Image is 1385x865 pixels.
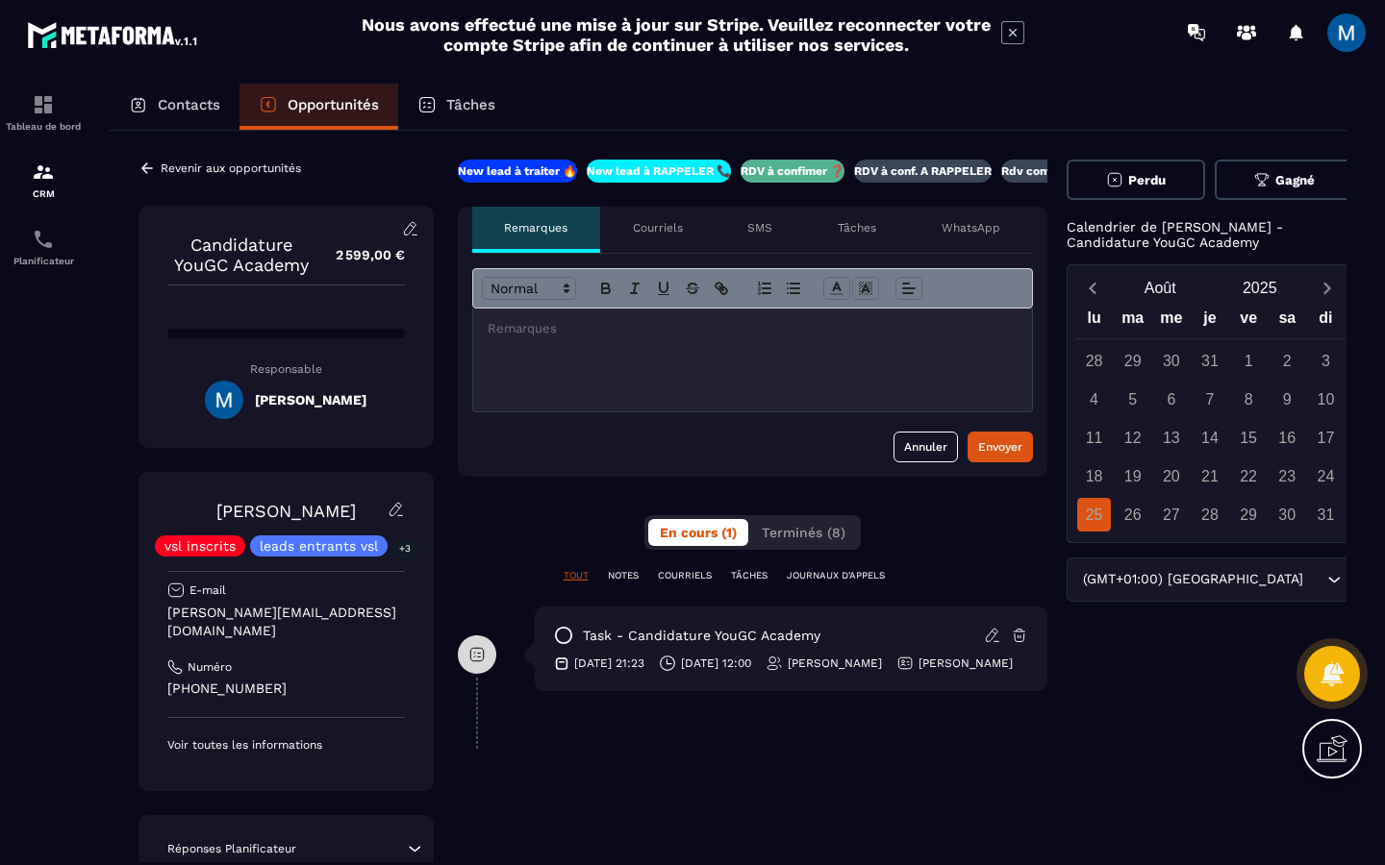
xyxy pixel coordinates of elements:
p: +3 [392,538,417,558]
div: 17 [1309,421,1343,455]
p: Contacts [158,96,220,113]
div: 27 [1154,498,1188,531]
div: 28 [1193,498,1226,531]
p: Calendrier de [PERSON_NAME] - Candidature YouGC Academy [1067,219,1354,250]
div: 15 [1232,421,1266,455]
p: TOUT [564,569,589,582]
div: 29 [1116,344,1149,378]
a: [PERSON_NAME] [216,501,356,521]
button: Envoyer [968,432,1033,462]
p: [DATE] 21:23 [574,655,644,671]
div: 9 [1271,383,1304,416]
img: formation [32,161,55,184]
button: Annuler [894,432,958,462]
div: 26 [1116,498,1149,531]
p: COURRIELS [658,569,712,582]
a: formationformationCRM [5,146,82,213]
p: leads entrants vsl [260,539,378,553]
p: TÂCHES [731,569,768,582]
p: JOURNAUX D'APPELS [787,569,885,582]
p: Rdv confirmé ✅ [1001,163,1094,179]
div: 21 [1193,459,1226,493]
div: 8 [1232,383,1266,416]
p: SMS [747,220,772,235]
p: RDV à confimer ❓ [741,163,844,179]
p: [PHONE_NUMBER] [167,680,405,698]
div: di [1306,305,1345,338]
p: E-mail [189,582,226,598]
div: 30 [1271,498,1304,531]
a: Tâches [398,84,515,130]
p: Revenir aux opportunités [161,161,301,175]
div: 23 [1271,459,1304,493]
span: Perdu [1128,173,1166,187]
div: ve [1229,305,1268,338]
div: 30 [1154,344,1188,378]
p: RDV à conf. A RAPPELER [854,163,992,179]
span: Gagné [1275,173,1315,187]
div: 28 [1077,344,1111,378]
div: 5 [1116,383,1149,416]
img: formation [32,93,55,116]
div: je [1191,305,1229,338]
button: Terminés (8) [750,519,857,546]
button: En cours (1) [648,519,748,546]
p: Courriels [633,220,683,235]
div: 18 [1077,459,1111,493]
p: [PERSON_NAME] [919,655,1013,671]
button: Next month [1310,275,1346,301]
p: Réponses Planificateur [167,841,296,856]
p: [PERSON_NAME] [788,655,882,671]
div: 29 [1232,498,1266,531]
div: 14 [1193,421,1226,455]
div: 6 [1154,383,1188,416]
div: 1 [1232,344,1266,378]
a: Contacts [110,84,239,130]
div: sa [1268,305,1306,338]
p: Voir toutes les informations [167,737,405,753]
button: Gagné [1215,160,1354,200]
p: Tâches [838,220,876,235]
div: me [1152,305,1191,338]
p: [DATE] 12:00 [681,655,751,671]
div: 3 [1309,344,1343,378]
div: 12 [1116,421,1149,455]
img: logo [27,17,200,52]
p: NOTES [608,569,639,582]
p: Remarques [504,220,567,235]
div: Calendar wrapper [1075,305,1346,531]
div: lu [1075,305,1114,338]
div: 20 [1154,459,1188,493]
div: 25 [1077,498,1111,531]
div: 31 [1193,344,1226,378]
div: 16 [1271,421,1304,455]
button: Previous month [1075,275,1111,301]
p: [PERSON_NAME][EMAIL_ADDRESS][DOMAIN_NAME] [167,604,405,640]
div: 19 [1116,459,1149,493]
a: schedulerschedulerPlanificateur [5,213,82,281]
span: Terminés (8) [762,525,845,540]
div: 7 [1193,383,1226,416]
button: Perdu [1067,160,1206,200]
p: Tableau de bord [5,121,82,132]
div: Calendar days [1075,344,1346,531]
a: Opportunités [239,84,398,130]
div: 13 [1154,421,1188,455]
p: Opportunités [288,96,379,113]
span: En cours (1) [660,525,737,540]
div: Envoyer [978,437,1022,457]
p: New lead à RAPPELER 📞 [587,163,731,179]
div: 24 [1309,459,1343,493]
h5: [PERSON_NAME] [255,392,366,408]
input: Search for option [1308,569,1322,590]
div: 31 [1309,498,1343,531]
div: 4 [1077,383,1111,416]
p: Responsable [167,362,405,376]
p: vsl inscrits [164,539,236,553]
p: New lead à traiter 🔥 [458,163,577,179]
p: WhatsApp [942,220,1000,235]
div: Search for option [1067,557,1354,602]
div: 22 [1232,459,1266,493]
h2: Nous avons effectué une mise à jour sur Stripe. Veuillez reconnecter votre compte Stripe afin de ... [361,14,992,55]
button: Open years overlay [1210,271,1310,305]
